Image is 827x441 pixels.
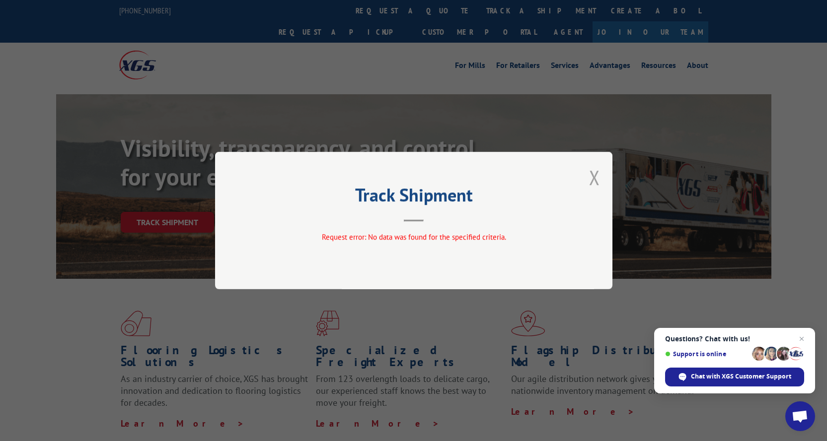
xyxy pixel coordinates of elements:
[265,188,563,207] h2: Track Shipment
[785,401,815,431] a: Open chat
[589,164,600,190] button: Close modal
[691,372,791,381] span: Chat with XGS Customer Support
[665,350,749,358] span: Support is online
[665,368,804,386] span: Chat with XGS Customer Support
[321,232,506,242] span: Request error: No data was found for the specified criteria.
[665,335,804,343] span: Questions? Chat with us!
